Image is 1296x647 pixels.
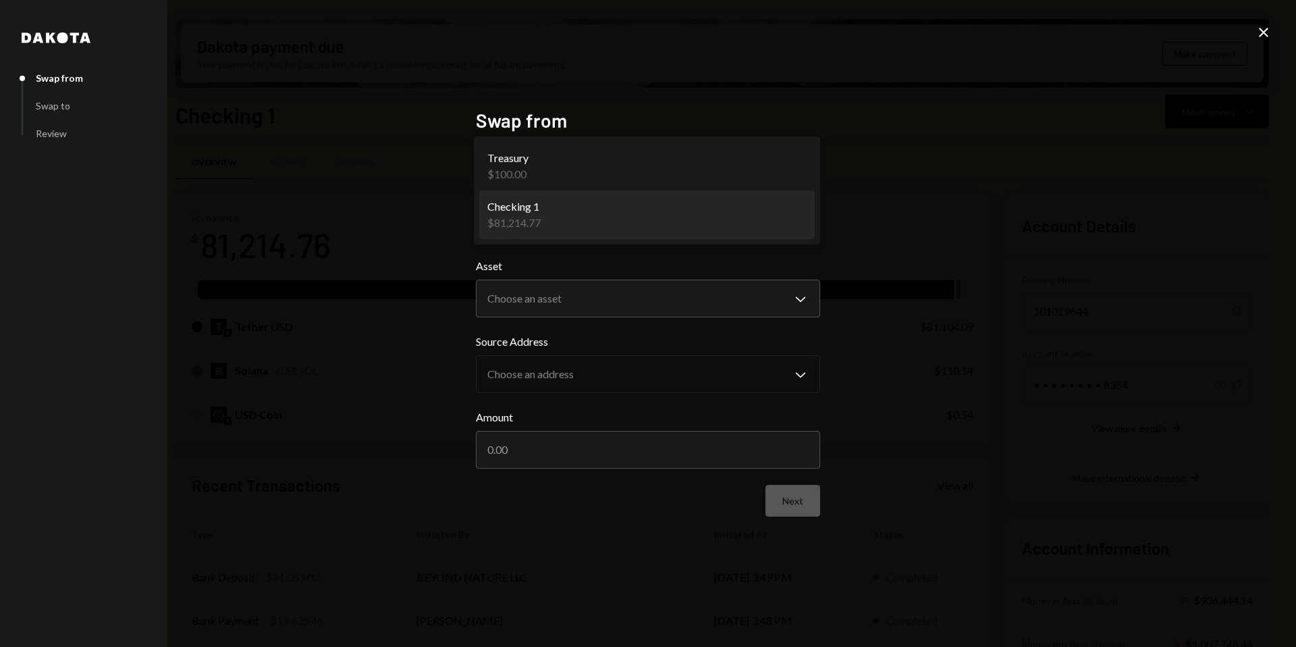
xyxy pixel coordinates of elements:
[36,128,67,139] div: Review
[476,134,820,150] div: All swaps are 1:1
[36,100,70,111] div: Swap to
[476,334,820,350] label: Source Address
[487,150,529,166] div: Treasury
[487,166,529,182] div: $100.00
[487,215,541,231] div: $81,214.77
[36,72,83,84] div: Swap from
[476,355,820,393] button: Source Address
[476,107,820,134] h2: Swap from
[476,280,820,317] button: Asset
[476,409,820,425] label: Amount
[487,199,541,215] div: Checking 1
[476,431,820,469] input: 0.00
[476,258,820,274] label: Asset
